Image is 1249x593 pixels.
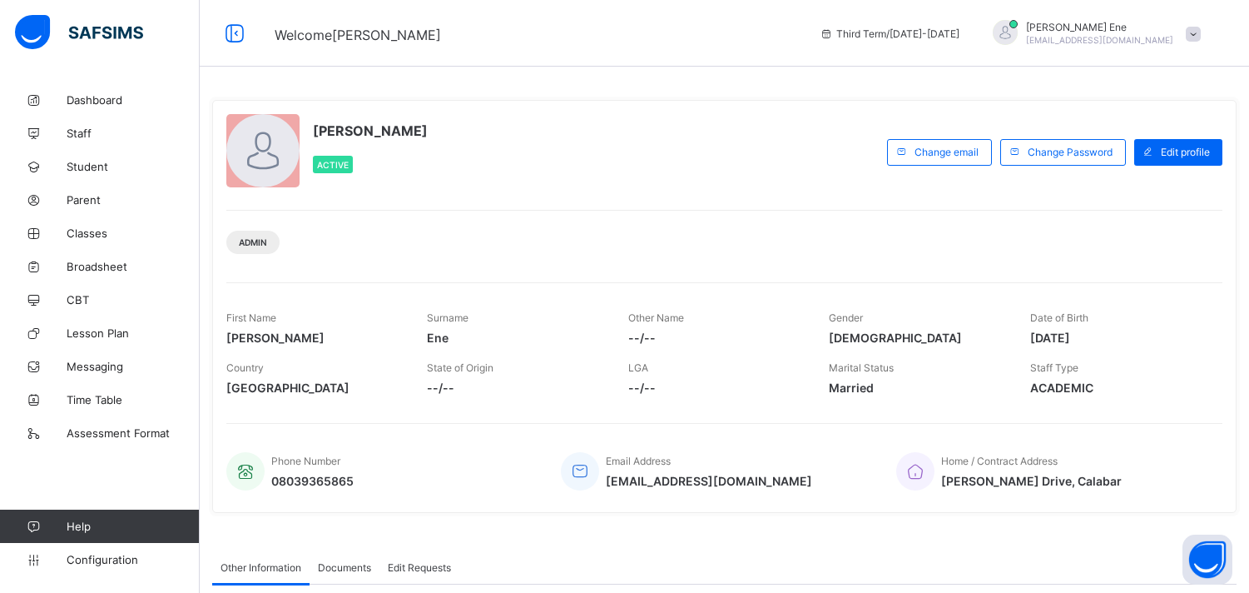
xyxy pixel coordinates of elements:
span: Ene [427,331,602,345]
span: CBT [67,293,200,306]
span: Assessment Format [67,426,200,440]
span: Dashboard [67,93,200,107]
span: Phone Number [271,455,340,467]
span: Student [67,160,200,173]
span: Other Information [221,561,301,574]
span: [GEOGRAPHIC_DATA] [226,381,402,395]
span: Home / Contract Address [941,455,1058,467]
span: Other Name [628,311,684,324]
span: [DEMOGRAPHIC_DATA] [829,331,1004,345]
span: [PERSON_NAME] Drive, Calabar [941,474,1122,488]
span: Edit Requests [388,561,451,574]
span: session/term information [820,27,959,40]
span: 08039365865 [271,474,354,488]
span: [EMAIL_ADDRESS][DOMAIN_NAME] [1026,35,1173,45]
span: Email Address [606,455,671,467]
span: Surname [427,311,468,324]
span: Parent [67,193,200,207]
span: Staff Type [1030,361,1078,374]
img: safsims [15,15,143,50]
span: Gender [829,311,863,324]
span: --/-- [628,381,804,395]
span: [PERSON_NAME] [226,331,402,345]
span: --/-- [628,331,804,345]
span: Broadsheet [67,260,200,273]
span: --/-- [427,381,602,395]
span: Help [67,520,199,533]
span: Country [226,361,264,374]
span: State of Origin [427,361,493,374]
span: Configuration [67,553,199,566]
span: Edit profile [1161,146,1210,158]
span: Change email [914,146,979,158]
span: [EMAIL_ADDRESS][DOMAIN_NAME] [606,474,812,488]
span: Married [829,381,1004,395]
span: First Name [226,311,276,324]
span: Staff [67,127,200,140]
span: Active [317,160,349,170]
button: Open asap [1182,535,1232,585]
span: Time Table [67,393,200,406]
span: [DATE] [1030,331,1206,345]
span: Lesson Plan [67,326,200,340]
span: Date of Birth [1030,311,1088,324]
span: ACADEMIC [1030,381,1206,395]
span: Documents [318,561,371,574]
span: Classes [67,227,200,240]
span: [PERSON_NAME] [313,122,428,139]
span: Admin [239,237,267,247]
span: Change Password [1028,146,1113,158]
span: Welcome [PERSON_NAME] [275,27,441,43]
span: LGA [628,361,648,374]
span: Messaging [67,360,200,373]
span: [PERSON_NAME] Ene [1026,21,1173,33]
div: ElizabethEne [976,20,1209,47]
span: Marital Status [829,361,894,374]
